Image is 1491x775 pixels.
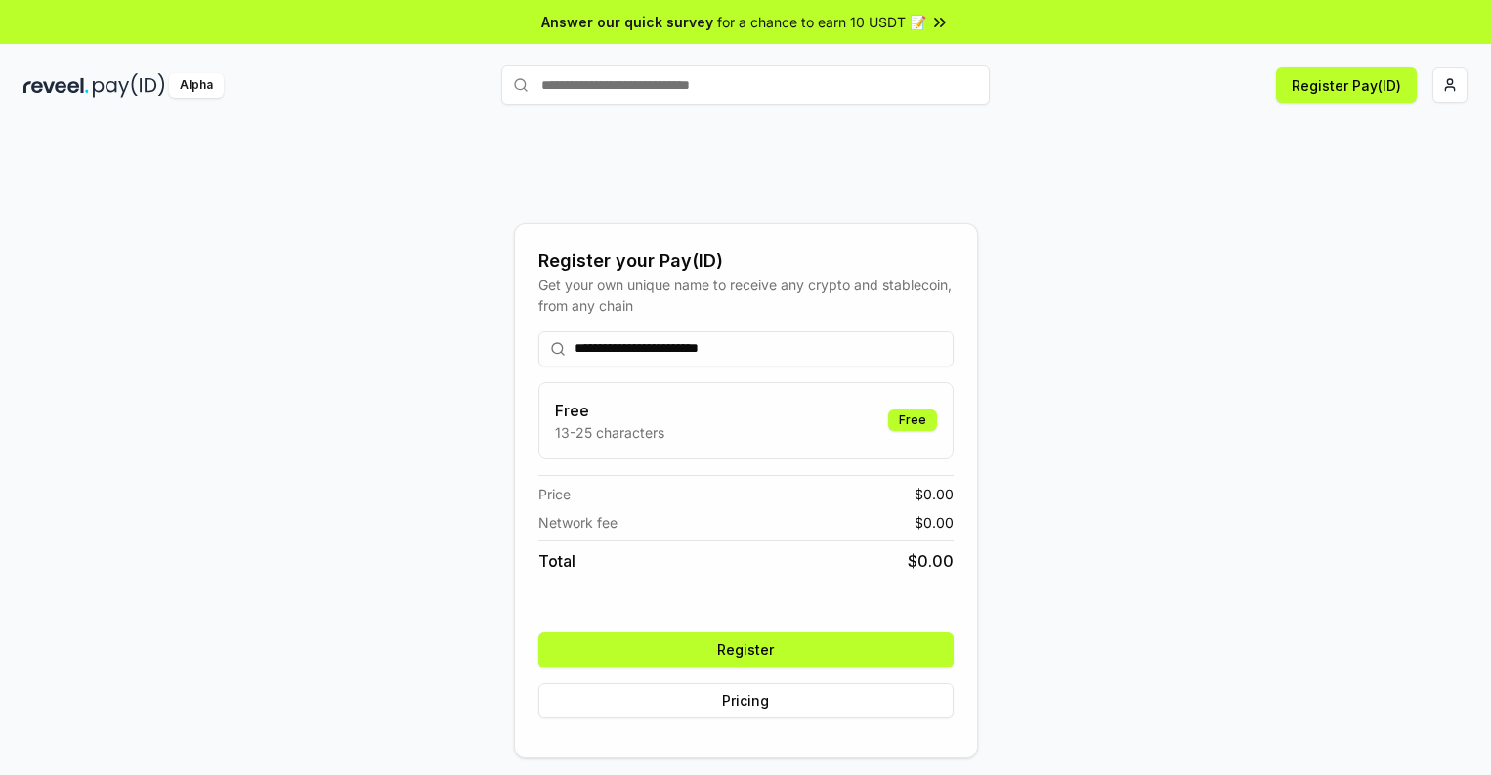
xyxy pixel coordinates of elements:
[717,12,926,32] span: for a chance to earn 10 USDT 📝
[908,549,954,573] span: $ 0.00
[555,399,664,422] h3: Free
[915,484,954,504] span: $ 0.00
[538,549,575,573] span: Total
[555,422,664,443] p: 13-25 characters
[1276,67,1417,103] button: Register Pay(ID)
[538,484,571,504] span: Price
[888,409,937,431] div: Free
[538,247,954,275] div: Register your Pay(ID)
[538,683,954,718] button: Pricing
[93,73,165,98] img: pay_id
[538,632,954,667] button: Register
[541,12,713,32] span: Answer our quick survey
[538,512,618,533] span: Network fee
[915,512,954,533] span: $ 0.00
[23,73,89,98] img: reveel_dark
[169,73,224,98] div: Alpha
[538,275,954,316] div: Get your own unique name to receive any crypto and stablecoin, from any chain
